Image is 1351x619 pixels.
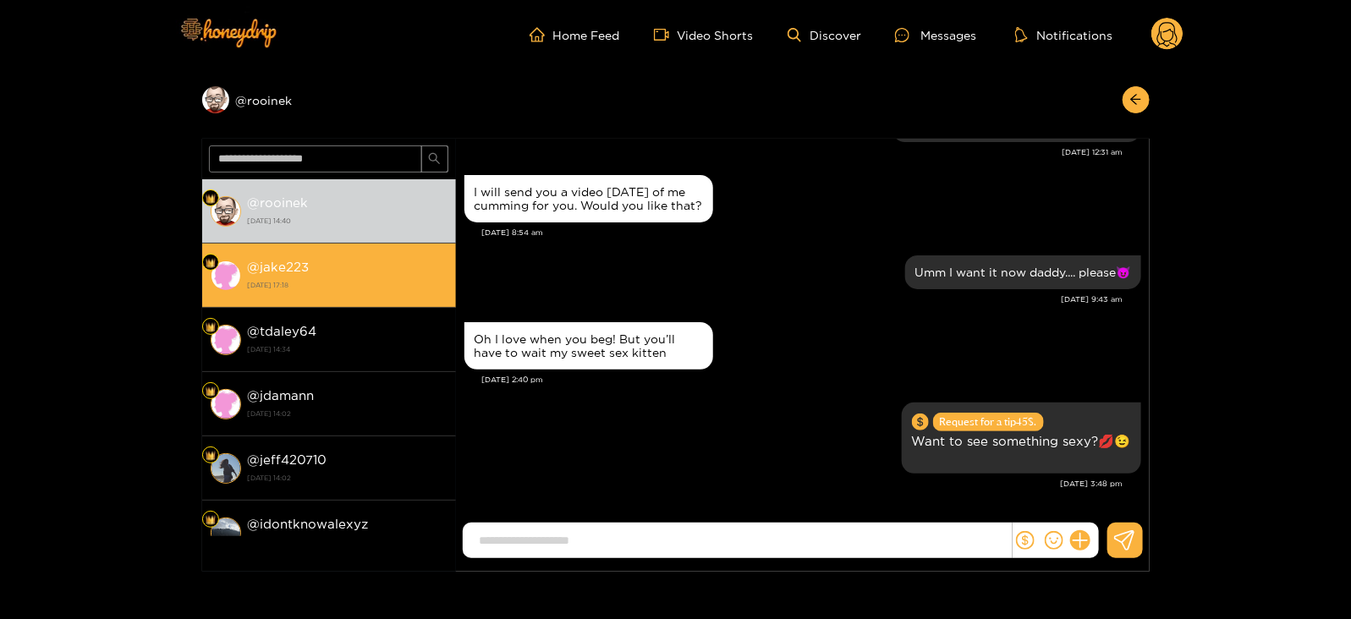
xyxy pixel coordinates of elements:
img: conversation [211,260,241,291]
a: Video Shorts [654,27,754,42]
img: conversation [211,389,241,419]
div: [DATE] 3:48 pm [464,478,1123,490]
div: [DATE] 12:31 am [464,146,1123,158]
div: I will send you a video [DATE] of me cumming for you. Would you like that? [475,185,703,212]
div: [DATE] 2:40 pm [482,374,1141,386]
strong: [DATE] 14:02 [248,534,448,550]
div: Sep. 30, 8:54 am [464,175,713,222]
span: video-camera [654,27,678,42]
a: Discover [788,28,861,42]
div: [DATE] 9:43 am [464,293,1123,305]
strong: @ jdamann [248,388,315,403]
strong: [DATE] 14:40 [248,213,448,228]
span: dollar [1016,531,1035,550]
div: Sep. 30, 2:40 pm [464,322,713,370]
strong: @ idontknowalexyz [248,517,369,531]
button: Notifications [1010,26,1118,43]
img: Fan Level [206,194,216,204]
strong: [DATE] 14:34 [248,342,448,357]
p: Want to see something sexy?💋😉 [912,431,1131,451]
strong: @ rooinek [248,195,309,210]
div: [DATE] 8:54 am [482,227,1141,238]
img: conversation [211,325,241,355]
div: Messages [895,25,976,45]
span: home [530,27,553,42]
span: dollar-circle [912,414,929,430]
strong: @ jake223 [248,260,310,274]
img: Fan Level [206,515,216,525]
img: conversation [211,196,241,227]
button: dollar [1013,528,1038,553]
img: conversation [211,518,241,548]
img: Fan Level [206,322,216,332]
img: Fan Level [206,258,216,268]
div: Umm I want it now daddy.... please😈 [915,266,1131,279]
span: Request for a tip 45 $. [933,413,1044,431]
button: arrow-left [1123,86,1150,113]
div: Sep. 30, 3:48 pm [902,403,1141,474]
span: arrow-left [1129,93,1142,107]
strong: [DATE] 14:02 [248,406,448,421]
strong: @ jeff420710 [248,452,327,467]
img: Fan Level [206,451,216,461]
strong: [DATE] 17:18 [248,277,448,293]
strong: @ tdaley64 [248,324,317,338]
button: search [421,145,448,173]
img: conversation [211,453,241,484]
div: Oh I love when you beg! But you’ll have to wait my sweet sex kitten [475,332,703,359]
img: Fan Level [206,386,216,397]
div: Sep. 30, 9:43 am [905,255,1141,289]
div: @rooinek [202,86,456,113]
strong: [DATE] 14:02 [248,470,448,485]
span: search [428,152,441,167]
span: smile [1045,531,1063,550]
a: Home Feed [530,27,620,42]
